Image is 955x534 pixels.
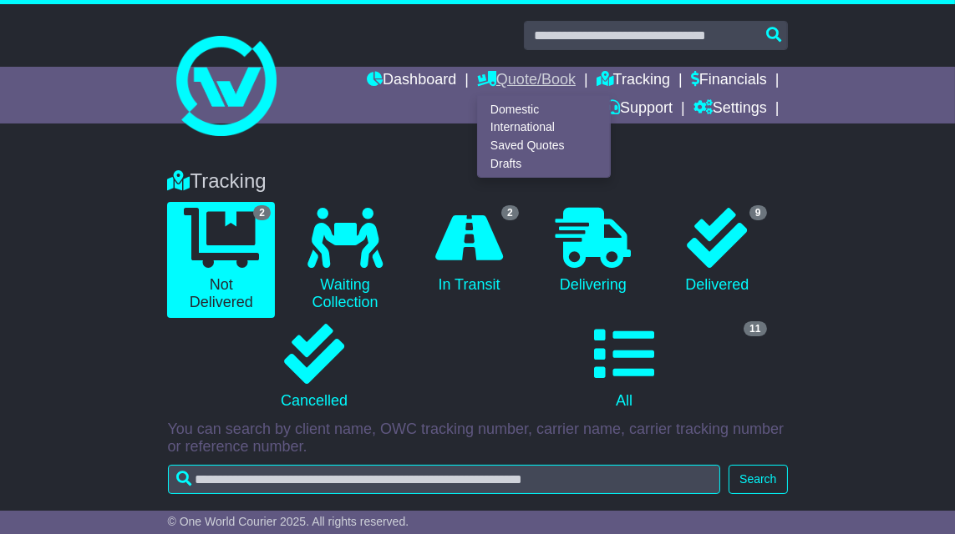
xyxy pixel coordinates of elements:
[415,202,522,300] a: 2 In Transit
[693,95,767,123] a: Settings
[160,169,796,194] div: Tracking
[729,465,787,494] button: Search
[478,137,610,155] a: Saved Quotes
[167,202,274,318] a: 2 Not Delivered
[168,318,461,416] a: Cancelled
[253,205,271,220] span: 2
[749,205,767,220] span: 9
[478,100,610,118] a: Domestic
[597,67,670,95] a: Tracking
[292,202,399,318] a: Waiting Collection
[605,95,673,123] a: Support
[478,118,610,137] a: International
[691,67,767,95] a: Financials
[744,321,766,336] span: 11
[478,154,610,173] a: Drafts
[501,205,519,220] span: 2
[367,67,456,95] a: Dashboard
[477,67,576,95] a: Quote/Book
[168,515,409,528] span: © One World Courier 2025. All rights reserved.
[663,202,770,300] a: 9 Delivered
[168,421,788,456] p: You can search by client name, OWC tracking number, carrier name, carrier tracking number or refe...
[477,95,611,178] div: Quote/Book
[540,202,647,300] a: Delivering
[478,318,771,416] a: 11 All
